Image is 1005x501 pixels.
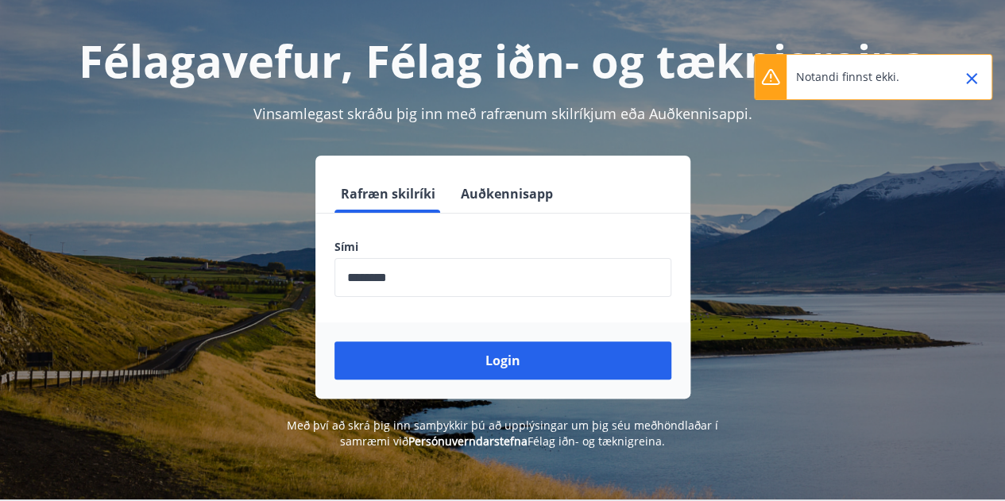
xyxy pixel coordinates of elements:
label: Sími [334,239,671,255]
a: Persónuverndarstefna [408,434,528,449]
span: Með því að skrá þig inn samþykkir þú að upplýsingar um þig séu meðhöndlaðar í samræmi við Félag i... [287,418,718,449]
button: Auðkennisapp [454,175,559,213]
h1: Félagavefur, Félag iðn- og tæknigreina [19,30,986,91]
button: Login [334,341,671,380]
button: Close [958,65,985,92]
button: Rafræn skilríki [334,175,442,213]
p: Notandi finnst ekki. [796,69,899,85]
span: Vinsamlegast skráðu þig inn með rafrænum skilríkjum eða Auðkennisappi. [253,104,752,123]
